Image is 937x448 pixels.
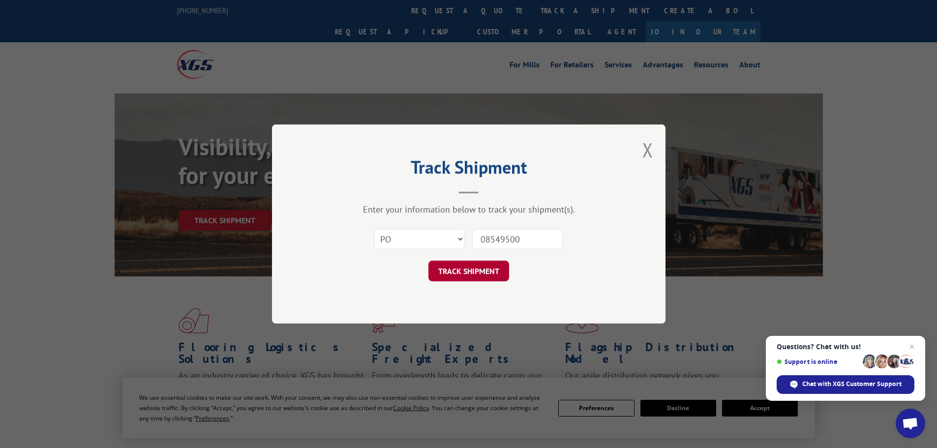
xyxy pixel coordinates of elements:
[428,261,509,281] button: TRACK SHIPMENT
[321,204,616,215] div: Enter your information below to track your shipment(s).
[906,341,918,353] span: Close chat
[777,358,859,365] span: Support is online
[642,137,653,163] button: Close modal
[472,229,563,249] input: Number(s)
[777,343,914,351] span: Questions? Chat with us!
[321,160,616,179] h2: Track Shipment
[777,375,914,394] div: Chat with XGS Customer Support
[896,409,925,438] div: Open chat
[802,380,902,388] span: Chat with XGS Customer Support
